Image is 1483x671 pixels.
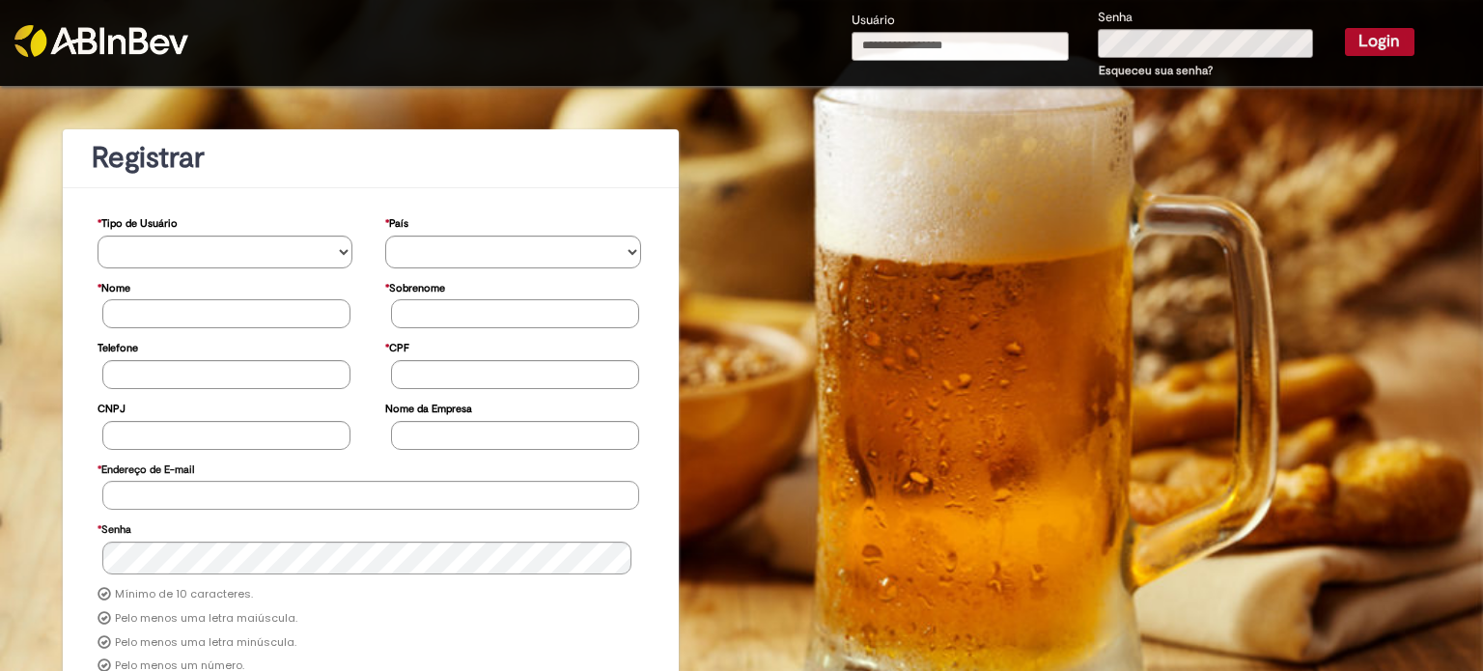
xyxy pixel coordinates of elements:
label: Sobrenome [385,272,445,300]
label: Senha [98,514,131,542]
label: Pelo menos uma letra maiúscula. [115,611,297,627]
label: CPF [385,332,409,360]
button: Login [1345,28,1414,55]
a: Esqueceu sua senha? [1099,63,1213,78]
label: CNPJ [98,393,126,421]
label: Mínimo de 10 caracteres. [115,587,253,602]
label: Pelo menos uma letra minúscula. [115,635,296,651]
label: Telefone [98,332,138,360]
label: Senha [1098,9,1133,27]
label: País [385,208,408,236]
img: ABInbev-white.png [14,25,188,57]
label: Usuário [852,12,895,30]
h1: Registrar [92,142,650,174]
label: Tipo de Usuário [98,208,178,236]
label: Nome da Empresa [385,393,472,421]
label: Nome [98,272,130,300]
label: Endereço de E-mail [98,454,194,482]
